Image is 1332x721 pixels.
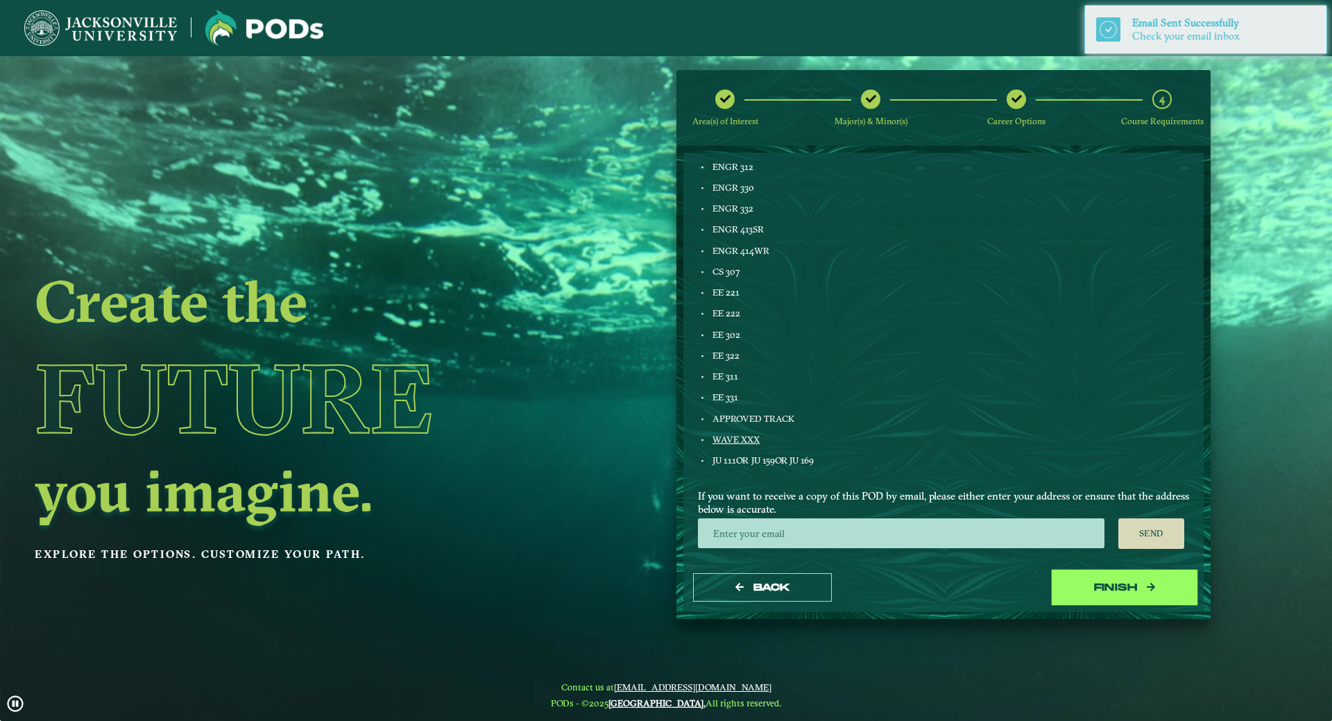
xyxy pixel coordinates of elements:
[1121,116,1204,126] span: Course Requirements
[692,116,758,126] span: Area(s) of Interest
[712,245,769,256] span: ENGR 414WR
[712,223,764,235] span: ENGR 413SR
[614,681,771,693] a: [EMAIL_ADDRESS][DOMAIN_NAME]
[35,461,565,520] h2: you imagine.
[1132,16,1239,29] span: Email Sent Successfully
[789,455,814,466] span: JU 169
[710,455,934,466] div: OR OR
[835,116,907,126] span: Major(s) & Minor(s)
[551,697,781,709] span: PODs - ©2025 All rights reserved.
[712,182,754,193] span: ENGR 330
[1055,573,1194,602] button: Finish
[35,272,565,330] h2: Create the
[712,350,740,361] span: EE 322
[1132,30,1242,43] div: Check your email inbox
[712,455,736,466] span: JU 111
[1118,518,1184,549] button: Send
[712,413,794,424] span: APPROVED TRACK
[712,391,738,402] span: EE 331
[1159,92,1165,105] span: 4
[712,203,753,214] span: ENGR 332
[712,371,738,382] span: EE 311
[693,573,832,602] button: Back
[608,697,706,709] a: [GEOGRAPHIC_DATA].
[35,335,565,461] h1: Future
[698,518,1104,548] input: Enter your email
[24,10,177,46] img: Jacksonville University logo
[753,582,790,593] span: Back
[35,544,565,565] p: Explore the options. Customize your path.
[712,287,740,298] span: EE 221
[698,490,1189,516] span: If you want to receive a copy of this POD by email, please either enter your address or ensure th...
[551,681,781,693] span: Contact us at
[712,307,740,319] span: EE 222
[712,266,740,277] span: CS 307
[712,329,740,340] span: EE 302
[987,116,1045,126] span: Career Options
[712,434,760,445] a: WAVE XXX
[205,10,323,46] img: Jacksonville University logo
[712,161,753,172] span: ENGR 312
[751,455,775,466] span: JU 159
